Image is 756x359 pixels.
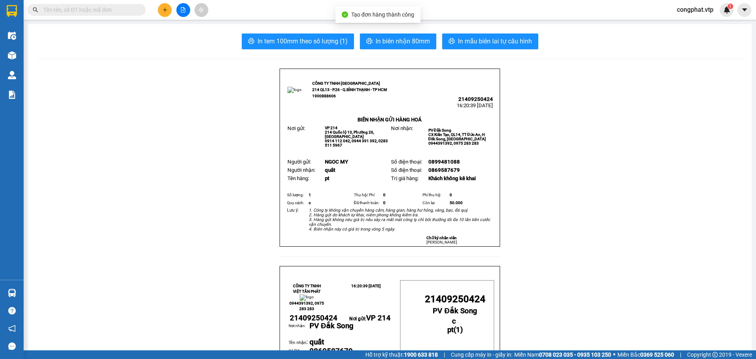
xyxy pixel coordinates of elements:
[76,30,111,35] span: 21409250423
[8,307,16,314] span: question-circle
[450,193,452,197] span: 0
[428,167,460,173] span: 0869587679
[452,317,456,326] span: c
[8,51,16,60] img: warehouse-icon
[741,6,748,13] span: caret-down
[290,314,337,322] span: 21409250424
[180,7,186,13] span: file-add
[27,47,91,53] strong: BIÊN NHẬN GỬI HÀNG HOÁ
[680,350,681,359] span: |
[20,13,64,42] strong: CÔNG TY TNHH [GEOGRAPHIC_DATA] 214 QL13 - P.26 - Q.BÌNH THẠNH - TP HCM 1900888606
[8,32,16,40] img: warehouse-icon
[448,38,455,45] span: printer
[383,201,385,205] span: 0
[349,316,391,322] span: Nơi gửi:
[391,167,422,173] span: Số điện thoại:
[458,96,493,102] span: 21409250424
[33,7,38,13] span: search
[451,350,512,359] span: Cung cấp máy in - giấy in:
[289,347,309,356] td: Số ĐT:
[287,167,315,173] span: Người nhận:
[671,5,720,15] span: congphat.vtp
[428,132,486,141] span: CX Kiến Tạo, QL14, TT Đức An, H Đăk Song, [GEOGRAPHIC_DATA]
[613,353,615,356] span: ⚪️
[447,317,463,334] strong: ( )
[8,71,16,79] img: warehouse-icon
[444,350,445,359] span: |
[456,326,460,334] span: 1
[8,18,18,37] img: logo
[293,284,321,294] strong: CÔNG TY TNHH VIỆT TÂN PHÁT
[60,55,73,66] span: Nơi nhận:
[428,175,476,181] span: Khách không kê khai
[457,102,493,108] span: 16:20:39 [DATE]
[365,350,438,359] span: Hỗ trợ kỹ thuật:
[312,81,387,98] strong: CÔNG TY TNHH [GEOGRAPHIC_DATA] 214 QL13 - P.26 - Q.BÌNH THẠNH - TP HCM 1900888606
[287,87,302,93] img: logo
[404,352,438,358] strong: 1900 633 818
[426,240,457,244] span: [PERSON_NAME]
[198,7,204,13] span: aim
[447,326,454,334] span: pt
[176,3,190,17] button: file-add
[325,139,388,147] span: 0914 112 042, 0944 391 392, 0283 511 5967
[391,125,413,131] span: Nơi nhận:
[366,314,391,322] span: VP 214
[450,201,463,205] span: 50.000
[383,193,385,197] span: 0
[728,4,733,9] sup: 1
[300,294,314,301] img: logo
[43,6,136,14] input: Tìm tên, số ĐT hoặc mã đơn
[539,352,611,358] strong: 0708 023 035 - 0935 103 250
[289,338,308,346] span: :
[712,352,718,357] span: copyright
[287,159,311,165] span: Người gửi:
[309,201,311,205] span: c
[325,130,374,139] span: 214 Quốc lộ 13, Phường 26, [GEOGRAPHIC_DATA]
[391,175,419,181] span: Trị giá hàng:
[481,81,493,93] img: qr-code
[428,141,479,145] span: 0944391392, 0975 283 283
[342,11,348,18] span: check-circle
[351,284,381,288] span: 16:20:39 [DATE]
[8,55,16,66] span: Nơi gửi:
[287,125,305,131] span: Nơi gửi:
[8,325,16,332] span: notification
[286,191,308,199] td: Số lượng:
[339,294,378,314] img: logo
[286,199,308,207] td: Quy cách:
[248,38,254,45] span: printer
[360,33,436,49] button: printerIn biên nhận 80mm
[8,289,16,297] img: warehouse-icon
[391,159,422,165] span: Số điện thoại:
[617,350,674,359] span: Miền Bắc
[366,38,372,45] span: printer
[242,33,354,49] button: printerIn tem 100mm theo số lượng (1)
[426,236,457,240] strong: Chữ ký nhân viên
[289,340,306,345] span: Tên nhận
[428,128,451,132] span: PV Đắk Song
[640,352,674,358] strong: 0369 525 060
[442,33,538,49] button: printerIn mẫu biên lai tự cấu hình
[325,175,329,181] span: pt
[287,175,309,181] span: Tên hàng:
[358,117,422,123] strong: BIÊN NHẬN GỬI HÀNG HOÁ
[433,307,477,315] span: PV Đắk Song
[289,323,309,338] td: Nơi nhận:
[425,294,485,305] span: 21409250424
[353,191,382,199] td: Thụ hộ/ Phí
[162,7,168,13] span: plus
[8,91,16,99] img: solution-icon
[458,36,532,46] span: In mẫu biên lai tự cấu hình
[309,347,353,355] span: 0869587679
[8,342,16,350] span: message
[514,350,611,359] span: Miền Nam
[351,11,414,18] span: Tạo đơn hàng thành công
[309,208,490,232] em: 1. Công ty không vận chuyển hàng cấm, hàng gian, hàng hư hỏng, vàng, bạc, đá quý. 2. Hàng gửi do ...
[289,301,324,311] span: 0944391392, 0975 283 283
[7,5,17,17] img: logo-vxr
[309,322,354,330] span: PV Đắk Song
[325,167,335,173] span: quất
[421,191,449,199] td: Phí thu hộ:
[729,4,732,9] span: 1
